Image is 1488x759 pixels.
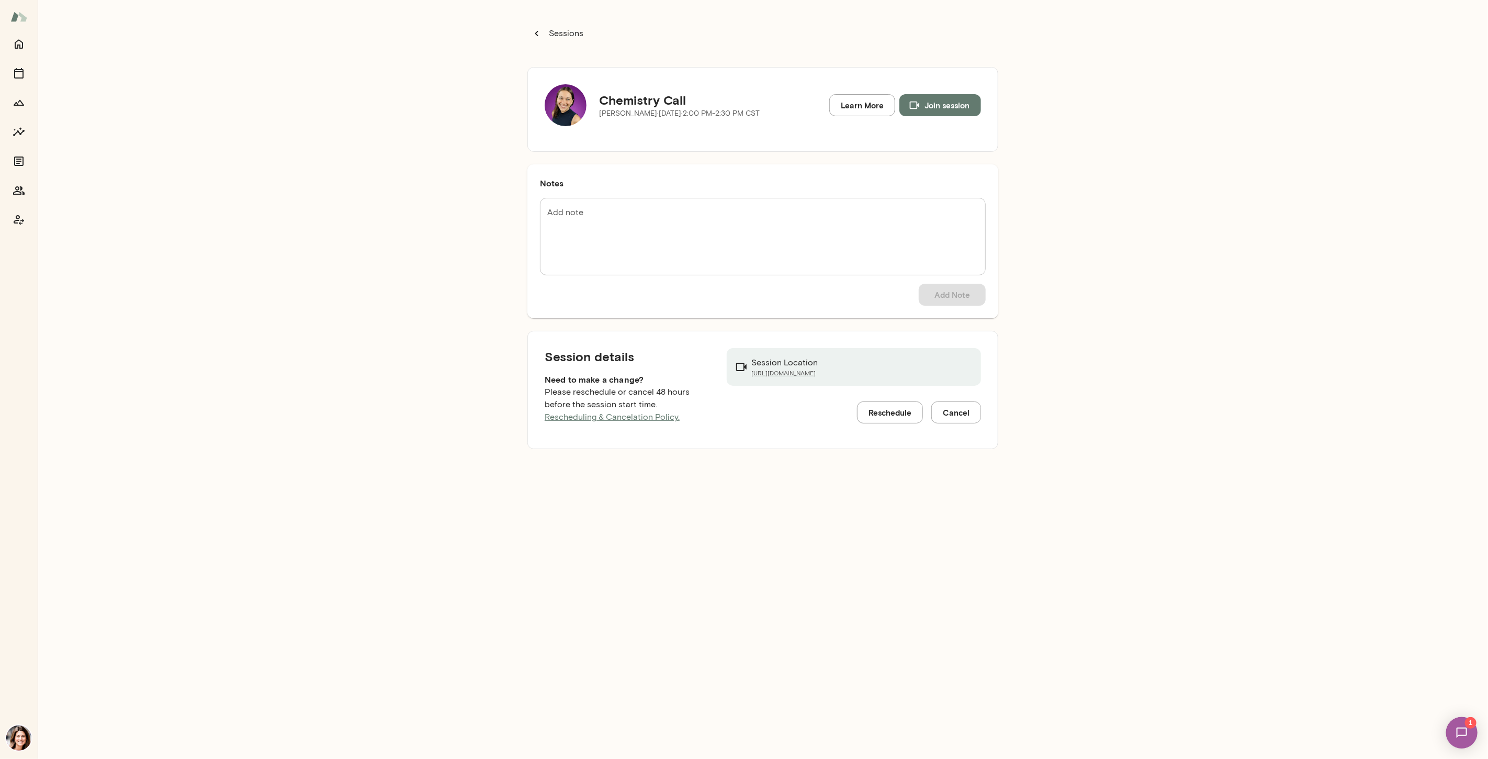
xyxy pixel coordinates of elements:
img: Gwen Throckmorton [6,725,31,751]
a: Learn More [829,94,895,116]
button: Growth Plan [8,92,29,113]
button: Coach app [8,209,29,230]
h5: Chemistry Call [599,92,760,108]
button: Cancel [931,401,981,423]
h6: Need to make a change? [545,373,710,386]
p: Please reschedule or cancel 48 hours before the session start time. [545,386,710,423]
button: Insights [8,121,29,142]
h6: Notes [540,177,986,189]
p: Session Location [752,356,818,369]
button: Members [8,180,29,201]
button: Join session [899,94,981,116]
img: Rehana Manejwala [545,84,587,126]
button: Reschedule [857,401,923,423]
h5: Session details [545,348,710,365]
img: Mento [10,7,27,27]
a: [URL][DOMAIN_NAME] [752,369,818,377]
button: Sessions [8,63,29,84]
button: Documents [8,151,29,172]
p: [PERSON_NAME] · [DATE] · 2:00 PM-2:30 PM CST [599,108,760,119]
button: Sessions [527,23,589,44]
a: Rescheduling & Cancelation Policy. [545,412,680,422]
button: Home [8,34,29,54]
p: Sessions [547,27,583,40]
